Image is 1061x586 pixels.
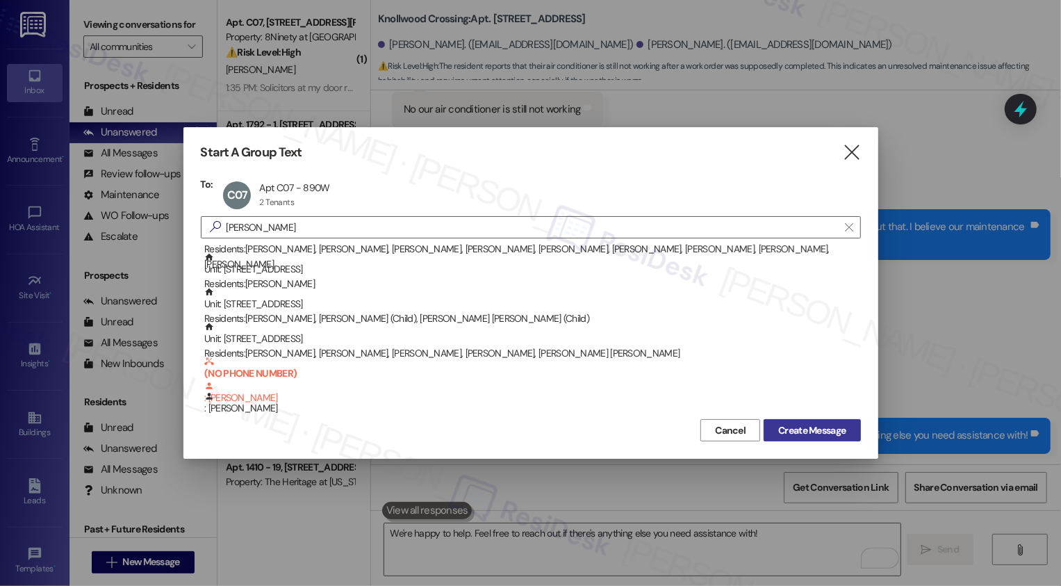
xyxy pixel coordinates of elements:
div: : [PERSON_NAME] [204,391,861,416]
i:  [842,145,861,160]
button: Clear text [838,217,860,238]
h3: To: [201,178,213,190]
span: Create Message [778,423,846,438]
div: Unit: [STREET_ADDRESS] [204,287,861,327]
div: Residents: [PERSON_NAME], [PERSON_NAME], [PERSON_NAME], [PERSON_NAME], [PERSON_NAME], [PERSON_NAM... [204,242,861,272]
div: Unit: [STREET_ADDRESS]Residents:[PERSON_NAME], [PERSON_NAME] (Child), [PERSON_NAME] [PERSON_NAME]... [201,287,861,322]
div: Apt C07 - 890W [259,181,329,194]
div: 2 Tenants [259,197,294,208]
div: Unit: [STREET_ADDRESS] [204,322,861,361]
div: Residents: [PERSON_NAME], [PERSON_NAME] (Child), [PERSON_NAME] [PERSON_NAME] (Child) [204,311,861,326]
i:  [204,220,227,234]
button: Create Message [764,419,860,441]
span: C07 [227,188,248,202]
h3: Start A Group Text [201,145,302,161]
div: Unit: [STREET_ADDRESS]Residents:[PERSON_NAME], [PERSON_NAME], [PERSON_NAME], [PERSON_NAME], [PERS... [201,322,861,357]
b: (NO PHONE NUMBER) [204,357,861,380]
div: : [PERSON_NAME] [204,357,861,406]
div: Unit: 12030 - 6 - 12000 - [STREET_ADDRESS] [204,218,861,272]
div: (NO PHONE NUMBER) : [PERSON_NAME] [201,357,861,391]
div: Residents: [PERSON_NAME], [PERSON_NAME], [PERSON_NAME], [PERSON_NAME], [PERSON_NAME] [PERSON_NAME] [204,346,861,361]
i:  [845,222,853,233]
div: Unit: [STREET_ADDRESS] [204,252,861,292]
div: Residents: [PERSON_NAME] [204,277,861,291]
div: Unit: [STREET_ADDRESS]Residents:[PERSON_NAME] [201,252,861,287]
div: : [PERSON_NAME] [201,391,861,426]
span: Cancel [715,423,746,438]
button: Cancel [700,419,760,441]
input: Search for any contact or apartment [227,218,838,237]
